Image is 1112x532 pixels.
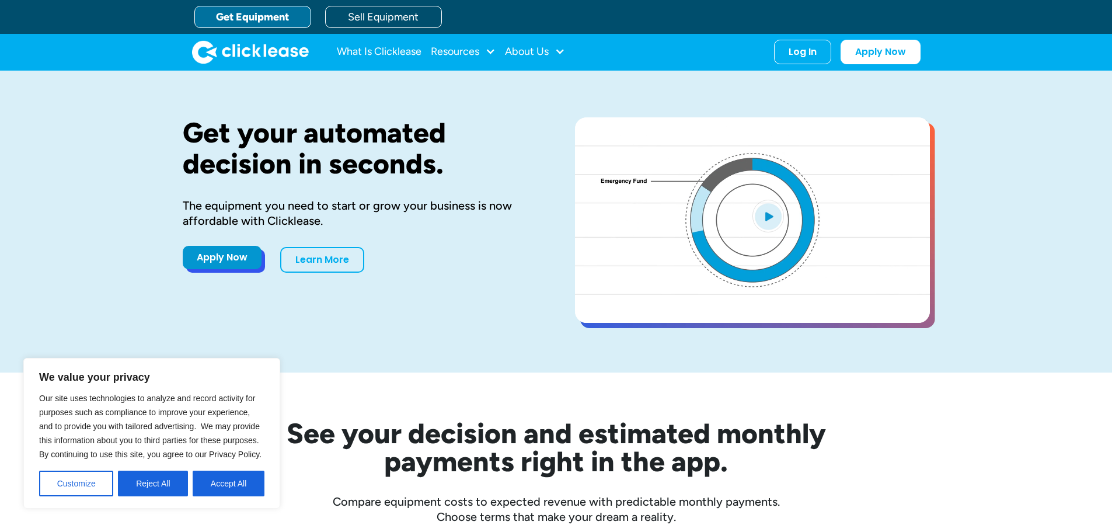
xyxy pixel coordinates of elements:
[431,40,496,64] div: Resources
[183,246,262,269] a: Apply Now
[192,40,309,64] a: home
[183,117,538,179] h1: Get your automated decision in seconds.
[575,117,930,323] a: open lightbox
[183,198,538,228] div: The equipment you need to start or grow your business is now affordable with Clicklease.
[23,358,280,509] div: We value your privacy
[280,247,364,273] a: Learn More
[789,46,817,58] div: Log In
[505,40,565,64] div: About Us
[118,471,188,496] button: Reject All
[229,419,883,475] h2: See your decision and estimated monthly payments right in the app.
[192,40,309,64] img: Clicklease logo
[194,6,311,28] a: Get Equipment
[193,471,264,496] button: Accept All
[183,494,930,524] div: Compare equipment costs to expected revenue with predictable monthly payments. Choose terms that ...
[337,40,421,64] a: What Is Clicklease
[39,471,113,496] button: Customize
[841,40,921,64] a: Apply Now
[325,6,442,28] a: Sell Equipment
[39,394,262,459] span: Our site uses technologies to analyze and record activity for purposes such as compliance to impr...
[39,370,264,384] p: We value your privacy
[752,200,784,232] img: Blue play button logo on a light blue circular background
